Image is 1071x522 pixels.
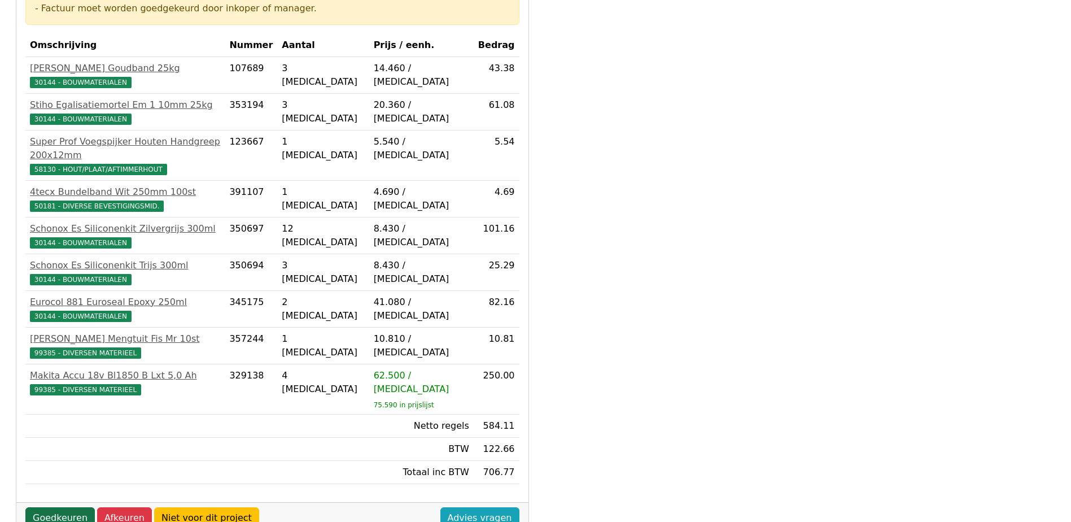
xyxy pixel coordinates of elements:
[369,461,474,484] td: Totaal inc BTW
[374,259,469,286] div: 8.430 / [MEDICAL_DATA]
[30,62,220,75] div: [PERSON_NAME] Goudband 25kg
[282,259,364,286] div: 3 [MEDICAL_DATA]
[30,384,141,395] span: 99385 - DIVERSEN MATERIEEL
[474,94,519,130] td: 61.08
[225,130,277,181] td: 123667
[225,291,277,328] td: 345175
[225,328,277,364] td: 357244
[30,185,220,199] div: 4tecx Bundelband Wit 250mm 100st
[30,164,167,175] span: 58130 - HOUT/PLAAT/AFTIMMERHOUT
[374,185,469,212] div: 4.690 / [MEDICAL_DATA]
[282,62,364,89] div: 3 [MEDICAL_DATA]
[374,135,469,162] div: 5.540 / [MEDICAL_DATA]
[474,415,519,438] td: 584.11
[474,438,519,461] td: 122.66
[30,295,220,309] div: Eurocol 881 Euroseal Epoxy 250ml
[374,98,469,125] div: 20.360 / [MEDICAL_DATA]
[30,311,132,322] span: 30144 - BOUWMATERIALEN
[282,332,364,359] div: 1 [MEDICAL_DATA]
[282,98,364,125] div: 3 [MEDICAL_DATA]
[30,332,220,346] div: [PERSON_NAME] Mengtuit Fis Mr 10st
[474,328,519,364] td: 10.81
[225,217,277,254] td: 350697
[369,34,474,57] th: Prijs / eenh.
[35,2,510,15] div: - Factuur moet worden goedgekeurd door inkoper of manager.
[30,332,220,359] a: [PERSON_NAME] Mengtuit Fis Mr 10st99385 - DIVERSEN MATERIEEL
[474,254,519,291] td: 25.29
[30,259,220,272] div: Schonox Es Siliconenkit Trijs 300ml
[225,181,277,217] td: 391107
[374,62,469,89] div: 14.460 / [MEDICAL_DATA]
[369,438,474,461] td: BTW
[474,461,519,484] td: 706.77
[30,237,132,249] span: 30144 - BOUWMATERIALEN
[474,130,519,181] td: 5.54
[30,369,220,396] a: Makita Accu 18v Bl1850 B Lxt 5,0 Ah99385 - DIVERSEN MATERIEEL
[30,222,220,249] a: Schonox Es Siliconenkit Zilvergrijs 300ml30144 - BOUWMATERIALEN
[369,415,474,438] td: Netto regels
[30,347,141,359] span: 99385 - DIVERSEN MATERIEEL
[374,222,469,249] div: 8.430 / [MEDICAL_DATA]
[30,98,220,125] a: Stiho Egalisatiemortel Em 1 10mm 25kg30144 - BOUWMATERIALEN
[474,217,519,254] td: 101.16
[30,222,220,236] div: Schonox Es Siliconenkit Zilvergrijs 300ml
[374,401,434,409] sub: 75.590 in prijslijst
[30,201,164,212] span: 50181 - DIVERSE BEVESTIGINGSMID.
[25,34,225,57] th: Omschrijving
[225,94,277,130] td: 353194
[374,332,469,359] div: 10.810 / [MEDICAL_DATA]
[474,34,519,57] th: Bedrag
[474,57,519,94] td: 43.38
[30,295,220,323] a: Eurocol 881 Euroseal Epoxy 250ml30144 - BOUWMATERIALEN
[282,222,364,249] div: 12 [MEDICAL_DATA]
[374,369,469,396] div: 62.500 / [MEDICAL_DATA]
[225,364,277,415] td: 329138
[30,135,220,162] div: Super Prof Voegspijker Houten Handgreep 200x12mm
[30,62,220,89] a: [PERSON_NAME] Goudband 25kg30144 - BOUWMATERIALEN
[30,369,220,382] div: Makita Accu 18v Bl1850 B Lxt 5,0 Ah
[30,185,220,212] a: 4tecx Bundelband Wit 250mm 100st50181 - DIVERSE BEVESTIGINGSMID.
[30,114,132,125] span: 30144 - BOUWMATERIALEN
[474,181,519,217] td: 4.69
[474,364,519,415] td: 250.00
[30,77,132,88] span: 30144 - BOUWMATERIALEN
[474,291,519,328] td: 82.16
[282,135,364,162] div: 1 [MEDICAL_DATA]
[225,57,277,94] td: 107689
[30,135,220,176] a: Super Prof Voegspijker Houten Handgreep 200x12mm58130 - HOUT/PLAAT/AFTIMMERHOUT
[374,295,469,323] div: 41.080 / [MEDICAL_DATA]
[30,274,132,285] span: 30144 - BOUWMATERIALEN
[282,185,364,212] div: 1 [MEDICAL_DATA]
[30,98,220,112] div: Stiho Egalisatiemortel Em 1 10mm 25kg
[30,259,220,286] a: Schonox Es Siliconenkit Trijs 300ml30144 - BOUWMATERIALEN
[282,369,364,396] div: 4 [MEDICAL_DATA]
[225,254,277,291] td: 350694
[225,34,277,57] th: Nummer
[282,295,364,323] div: 2 [MEDICAL_DATA]
[277,34,369,57] th: Aantal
